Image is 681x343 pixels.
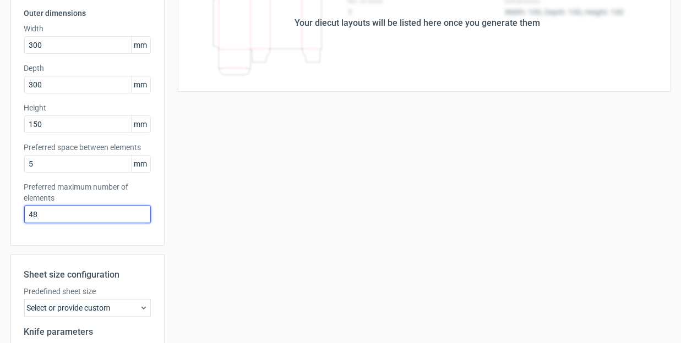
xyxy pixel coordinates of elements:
h3: Outer dimensions [24,8,151,19]
label: Predefined sheet size [24,286,151,297]
h2: Knife parameters [24,325,151,339]
label: Preferred maximum number of elements [24,181,151,203]
span: mm [131,37,150,53]
label: Height [24,102,151,113]
label: Preferred space between elements [24,142,151,153]
span: mm [131,116,150,132]
span: mm [131,156,150,172]
div: Select or provide custom [24,299,151,317]
label: Depth [24,63,151,74]
label: Width [24,23,151,34]
h2: Sheet size configuration [24,268,151,281]
span: mm [131,76,150,93]
div: Your diecut layouts will be listed here once you generate them [295,16,541,30]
